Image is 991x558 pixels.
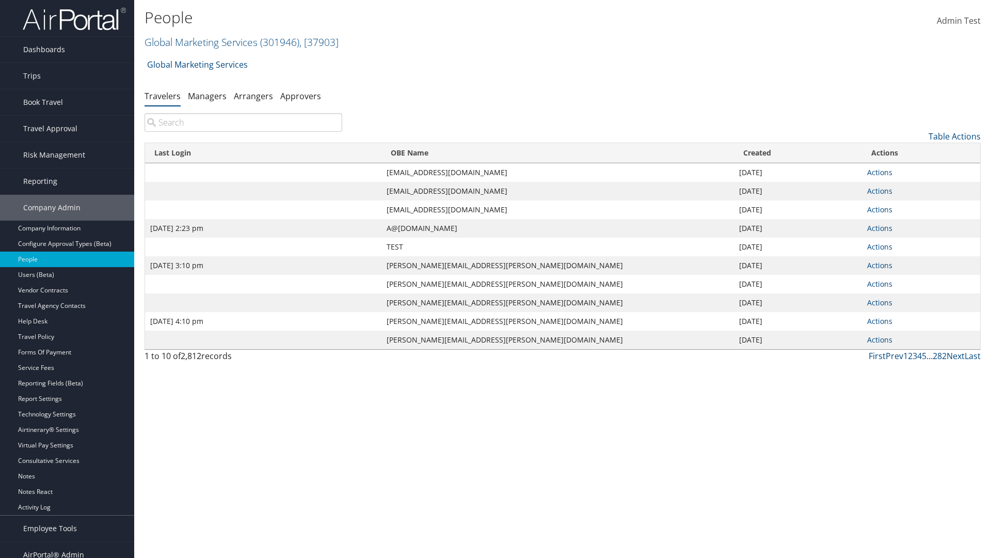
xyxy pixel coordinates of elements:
[867,205,892,214] a: Actions
[929,131,981,142] a: Table Actions
[381,256,734,275] td: [PERSON_NAME][EMAIL_ADDRESS][PERSON_NAME][DOMAIN_NAME]
[734,312,862,331] td: [DATE]
[23,516,77,541] span: Employee Tools
[922,350,926,362] a: 5
[734,331,862,349] td: [DATE]
[965,350,981,362] a: Last
[381,182,734,200] td: [EMAIL_ADDRESS][DOMAIN_NAME]
[734,238,862,256] td: [DATE]
[280,90,321,102] a: Approvers
[260,35,299,49] span: ( 301946 )
[937,15,981,26] span: Admin Test
[867,335,892,345] a: Actions
[867,242,892,252] a: Actions
[145,7,702,28] h1: People
[381,275,734,293] td: [PERSON_NAME][EMAIL_ADDRESS][PERSON_NAME][DOMAIN_NAME]
[381,200,734,219] td: [EMAIL_ADDRESS][DOMAIN_NAME]
[23,63,41,89] span: Trips
[23,195,81,221] span: Company Admin
[886,350,903,362] a: Prev
[947,350,965,362] a: Next
[933,350,947,362] a: 282
[145,143,381,163] th: Last Login: activate to sort column ascending
[867,167,892,177] a: Actions
[867,186,892,196] a: Actions
[145,350,342,367] div: 1 to 10 of records
[145,113,342,132] input: Search
[381,163,734,182] td: [EMAIL_ADDRESS][DOMAIN_NAME]
[381,312,734,331] td: [PERSON_NAME][EMAIL_ADDRESS][PERSON_NAME][DOMAIN_NAME]
[23,168,57,194] span: Reporting
[147,54,248,75] a: Global Marketing Services
[734,163,862,182] td: [DATE]
[867,260,892,270] a: Actions
[381,219,734,238] td: A@[DOMAIN_NAME]
[145,90,181,102] a: Travelers
[145,256,381,275] td: [DATE] 3:10 pm
[23,116,77,142] span: Travel Approval
[23,7,126,31] img: airportal-logo.png
[145,312,381,331] td: [DATE] 4:10 pm
[734,182,862,200] td: [DATE]
[23,89,63,115] span: Book Travel
[867,298,892,307] a: Actions
[867,279,892,289] a: Actions
[734,275,862,293] td: [DATE]
[869,350,886,362] a: First
[23,142,85,168] span: Risk Management
[903,350,908,362] a: 1
[188,90,227,102] a: Managers
[23,37,65,63] span: Dashboards
[381,238,734,256] td: TEST
[145,35,339,49] a: Global Marketing Services
[234,90,273,102] a: Arrangers
[734,219,862,238] td: [DATE]
[381,143,734,163] th: OBE Name: activate to sort column ascending
[908,350,913,362] a: 2
[734,256,862,275] td: [DATE]
[926,350,933,362] span: …
[381,331,734,349] td: [PERSON_NAME][EMAIL_ADDRESS][PERSON_NAME][DOMAIN_NAME]
[913,350,917,362] a: 3
[299,35,339,49] span: , [ 37903 ]
[734,143,862,163] th: Created: activate to sort column ascending
[181,350,201,362] span: 2,812
[381,293,734,312] td: [PERSON_NAME][EMAIL_ADDRESS][PERSON_NAME][DOMAIN_NAME]
[145,219,381,238] td: [DATE] 2:23 pm
[734,200,862,219] td: [DATE]
[734,293,862,312] td: [DATE]
[937,5,981,37] a: Admin Test
[867,316,892,326] a: Actions
[862,143,980,163] th: Actions
[917,350,922,362] a: 4
[867,223,892,233] a: Actions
